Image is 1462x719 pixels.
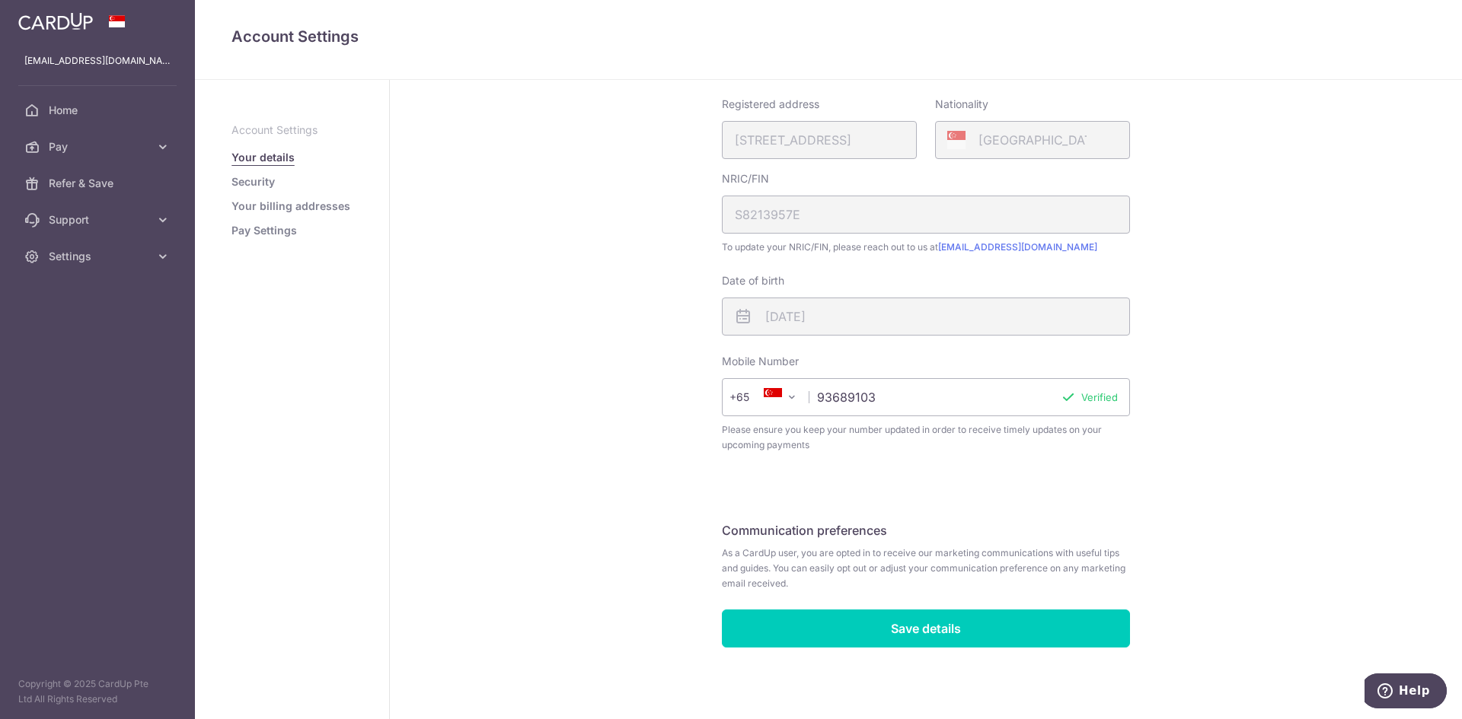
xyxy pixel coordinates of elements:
[722,273,784,288] label: Date of birth
[938,241,1097,253] a: [EMAIL_ADDRESS][DOMAIN_NAME]
[231,174,275,189] a: Security
[49,212,149,227] span: Support
[722,354,799,369] label: Mobile Number
[722,521,1130,539] h5: Communication preferences
[729,388,771,406] span: +65
[18,12,93,30] img: CardUp
[231,24,1425,49] h4: Account Settings
[722,609,1130,647] input: Save details
[231,150,295,165] a: Your details
[231,199,350,214] a: Your billing addresses
[49,176,149,191] span: Refer & Save
[722,240,1130,255] span: To update your NRIC/FIN, please reach out to us at
[34,11,65,24] span: Help
[1365,673,1447,711] iframe: Opens a widget where you can find more information
[49,103,149,118] span: Home
[24,53,171,68] p: [EMAIL_ADDRESS][DOMAIN_NAME]
[231,122,353,138] p: Account Settings
[722,97,819,112] label: Registered address
[231,223,297,238] a: Pay Settings
[722,546,1130,591] span: As a CardUp user, you are opted in to receive our marketing communications with useful tips and g...
[734,388,771,406] span: +65
[49,139,149,154] span: Pay
[49,249,149,264] span: Settings
[722,171,769,186] label: NRIC/FIN
[935,97,988,112] label: Nationality
[722,422,1130,453] span: Please ensure you keep your number updated in order to receive timely updates on your upcoming pa...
